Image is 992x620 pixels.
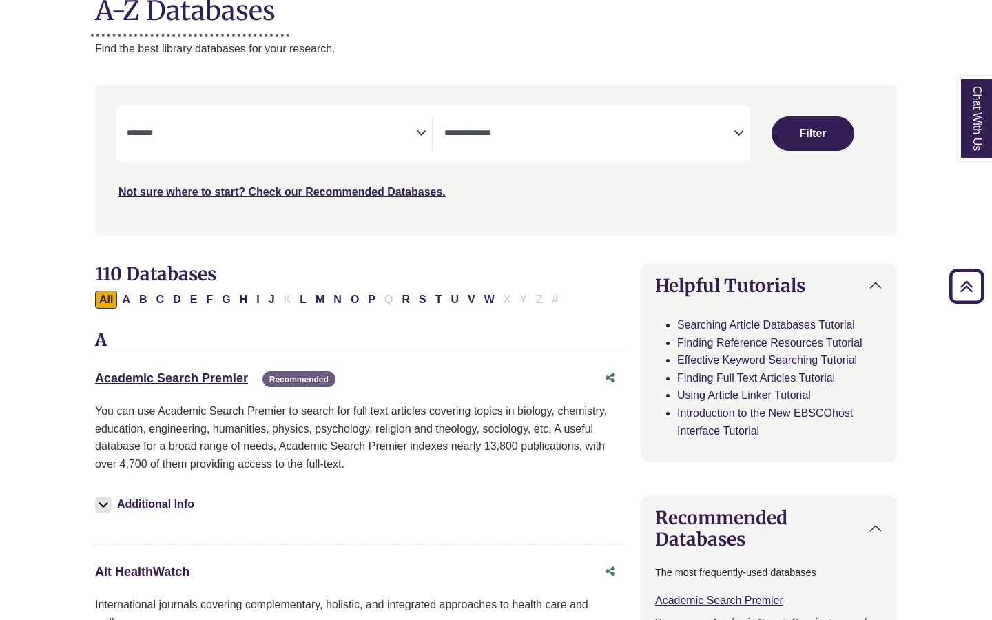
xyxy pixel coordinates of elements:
button: Filter Results S [415,291,431,309]
button: Filter Results T [431,291,446,309]
a: Searching Article Databases Tutorial [677,319,855,331]
a: Introduction to the New EBSCOhost Interface Tutorial [677,407,853,437]
button: Filter Results E [186,291,202,309]
button: Filter Results N [329,291,346,309]
p: The most frequently-used databases [655,565,882,581]
a: Alt HealthWatch [95,565,189,579]
button: Share this database [597,559,624,585]
textarea: Search [127,129,416,140]
span: 110 Databases [95,262,216,285]
textarea: Search [444,129,734,140]
span: Recommended [262,371,335,387]
button: Submit for Search Results [772,116,854,151]
button: Filter Results D [169,291,185,309]
a: Back to Top [944,277,989,296]
button: All [95,291,117,309]
button: Filter Results H [236,291,252,309]
a: Finding Reference Resources Tutorial [677,337,862,349]
button: Filter Results R [397,291,414,309]
button: Share this database [597,365,624,391]
h3: A [95,331,624,351]
a: Not sure where to start? Check our Recommended Databases. [118,186,446,198]
nav: Search filters [95,85,897,235]
button: Helpful Tutorials [641,264,896,307]
a: Using Article Linker Tutorial [677,389,811,401]
button: Filter Results L [296,291,311,309]
button: Filter Results I [252,291,263,309]
button: Filter Results A [118,291,134,309]
button: Filter Results C [152,291,169,309]
a: Academic Search Premier [95,371,248,385]
p: You can use Academic Search Premier to search for full text articles covering topics in biology, ... [95,402,624,473]
button: Filter Results G [218,291,234,309]
a: Effective Keyword Searching Tutorial [677,354,857,366]
button: Filter Results B [135,291,152,309]
button: Filter Results W [480,291,499,309]
button: Filter Results F [202,291,217,309]
button: Filter Results M [311,291,329,309]
div: Alpha-list to filter by first letter of database name [95,293,564,304]
button: Filter Results J [265,291,279,309]
button: Additional Info [95,495,198,514]
button: Recommended Databases [641,496,896,561]
a: Academic Search Premier [655,595,783,606]
button: Filter Results V [464,291,479,309]
button: Filter Results U [446,291,463,309]
button: Filter Results O [347,291,363,309]
p: Find the best library databases for your research. [95,40,897,58]
a: Finding Full Text Articles Tutorial [677,372,835,384]
button: Filter Results P [364,291,380,309]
